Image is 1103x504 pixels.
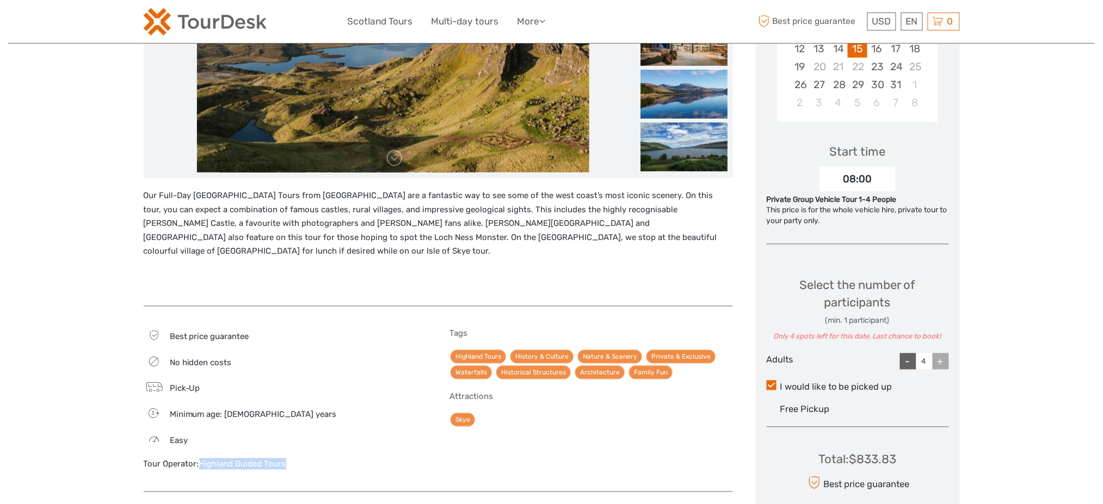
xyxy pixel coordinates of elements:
div: Not available Tuesday, October 21st, 2025 [829,58,848,76]
div: Choose Monday, November 3rd, 2025 [810,94,829,112]
div: Private Group Vehicle Tour 1-4 People [767,194,949,205]
div: Not available Wednesday, October 22nd, 2025 [848,58,867,76]
img: 2254-3441b4b5-4e5f-4d00-b396-31f1d84a6ebf_logo_small.png [144,8,267,35]
span: USD [872,16,891,27]
a: Architecture [575,366,625,379]
img: 6230eb30bd834fe781bab9db17d53d73_slider_thumbnail.jpeg [640,70,728,119]
a: History & Culture [510,350,574,364]
a: More [517,14,546,29]
span: Best price guarantee [170,331,249,341]
div: Not available Saturday, October 25th, 2025 [905,58,925,76]
div: Choose Sunday, November 2nd, 2025 [791,94,810,112]
a: Private & Exclusive [646,350,716,364]
span: Best price guarantee [756,13,865,30]
img: 82a8c66af47242afbacd918837e30df5_slider_thumbnail.jpeg [640,122,728,171]
div: Choose Wednesday, November 5th, 2025 [848,94,867,112]
div: Adults [767,353,828,370]
span: Free Pickup [780,404,829,414]
div: - [900,353,916,370]
a: Family Fun [629,366,673,379]
div: month 2025-10 [781,3,934,112]
span: Pick-Up [170,383,200,393]
div: Total : $833.83 [819,451,897,468]
div: This price is for the whole vehicle hire, private tour to your party only. [767,205,949,226]
button: Open LiveChat chat widget [125,17,138,30]
div: Choose Saturday, November 1st, 2025 [905,76,925,94]
div: Choose Tuesday, November 4th, 2025 [829,94,848,112]
p: Our Full-Day [GEOGRAPHIC_DATA] Tours from [GEOGRAPHIC_DATA] are a fantastic way to see some of th... [144,189,733,259]
a: Skye [451,413,475,427]
div: (min. 1 participant) [767,315,949,326]
div: Choose Sunday, October 12th, 2025 [791,40,810,58]
div: Choose Thursday, October 23rd, 2025 [867,58,886,76]
div: Choose Friday, October 17th, 2025 [886,40,905,58]
div: + [933,353,949,370]
div: Choose Wednesday, October 15th, 2025 [848,40,867,58]
div: Choose Tuesday, October 28th, 2025 [829,76,848,94]
div: Only 4 spots left for this date. Last chance to book! [767,331,949,342]
span: Easy [170,435,188,445]
div: Choose Sunday, October 26th, 2025 [791,76,810,94]
div: Choose Friday, October 24th, 2025 [886,58,905,76]
span: 3 [145,409,161,417]
div: Choose Tuesday, October 14th, 2025 [829,40,848,58]
div: Best price guarantee [805,474,909,493]
div: Choose Friday, November 7th, 2025 [886,94,905,112]
div: 08:00 [819,167,896,192]
div: Select the number of participants [767,276,949,342]
a: Historical Structures [496,366,571,379]
span: No hidden costs [170,358,232,367]
a: Highland Guided Tours [199,459,286,469]
h5: Attractions [449,391,733,401]
a: Multi-day tours [432,14,499,29]
div: Choose Thursday, October 30th, 2025 [867,76,886,94]
div: Start time [830,143,886,160]
div: Choose Friday, October 31st, 2025 [886,76,905,94]
span: Minimum age: [DEMOGRAPHIC_DATA] years [170,409,337,419]
div: Choose Saturday, November 8th, 2025 [905,94,925,112]
a: Waterfalls [451,366,492,379]
div: EN [901,13,923,30]
div: Choose Saturday, October 18th, 2025 [905,40,925,58]
a: Nature & Scenery [578,350,642,364]
div: Choose Thursday, October 16th, 2025 [867,40,886,58]
div: Choose Sunday, October 19th, 2025 [791,58,810,76]
div: Choose Monday, October 13th, 2025 [810,40,829,58]
div: Tour Operator: [144,458,427,470]
div: Choose Thursday, November 6th, 2025 [867,94,886,112]
p: We're away right now. Please check back later! [15,19,123,28]
a: Highland Tours [451,350,506,364]
div: Choose Wednesday, October 29th, 2025 [848,76,867,94]
h5: Tags [449,328,733,338]
div: Choose Monday, October 27th, 2025 [810,76,829,94]
a: Scotland Tours [348,14,413,29]
span: 0 [946,16,955,27]
div: Not available Monday, October 20th, 2025 [810,58,829,76]
label: I would like to be picked up [767,380,949,394]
